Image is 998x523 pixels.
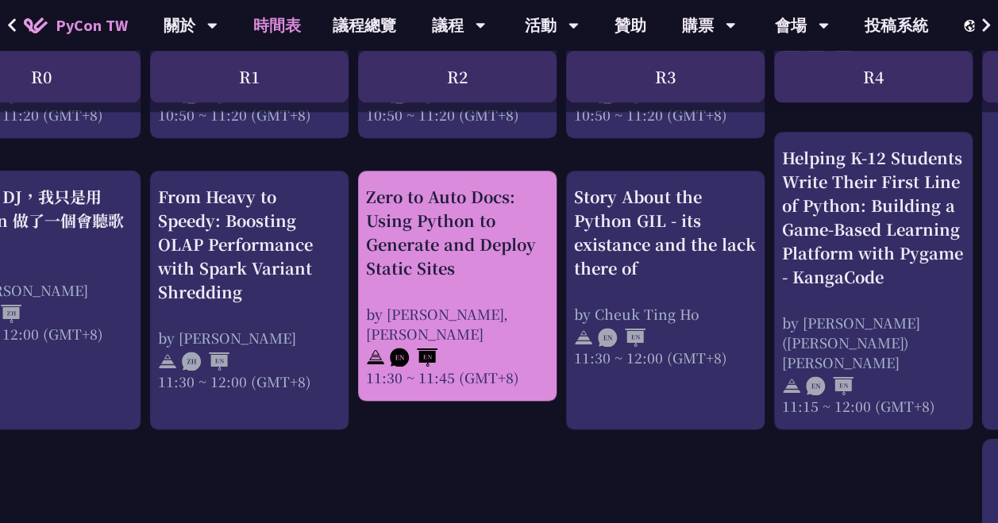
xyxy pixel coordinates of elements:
div: 11:30 ~ 12:00 (GMT+8) [158,371,341,391]
img: svg+xml;base64,PHN2ZyB4bWxucz0iaHR0cDovL3d3dy53My5vcmcvMjAwMC9zdmciIHdpZHRoPSIyNCIgaGVpZ2h0PSIyNC... [782,376,801,395]
img: Home icon of PyCon TW 2025 [24,17,48,33]
div: R2 [358,51,557,102]
div: From Heavy to Speedy: Boosting OLAP Performance with Spark Variant Shredding [158,185,341,304]
span: PyCon TW [56,13,128,37]
img: ENEN.5a408d1.svg [598,328,645,347]
div: 10:50 ~ 11:20 (GMT+8) [158,105,341,125]
div: by [PERSON_NAME] [158,328,341,348]
div: 10:50 ~ 11:20 (GMT+8) [574,105,757,125]
img: svg+xml;base64,PHN2ZyB4bWxucz0iaHR0cDovL3d3dy53My5vcmcvMjAwMC9zdmciIHdpZHRoPSIyNCIgaGVpZ2h0PSIyNC... [158,352,177,371]
a: Zero to Auto Docs: Using Python to Generate and Deploy Static Sites by [PERSON_NAME], [PERSON_NAM... [366,185,549,387]
div: by [PERSON_NAME] ([PERSON_NAME]) [PERSON_NAME] [782,313,965,372]
div: Story About the Python GIL - its existance and the lack there of [574,185,757,280]
div: 10:50 ~ 11:20 (GMT+8) [366,105,549,125]
a: PyCon TW [8,6,144,45]
img: ZHEN.371966e.svg [182,352,229,371]
img: ENEN.5a408d1.svg [806,376,854,395]
img: ENEN.5a408d1.svg [390,348,437,367]
img: svg+xml;base64,PHN2ZyB4bWxucz0iaHR0cDovL3d3dy53My5vcmcvMjAwMC9zdmciIHdpZHRoPSIyNCIgaGVpZ2h0PSIyNC... [366,348,385,367]
a: Helping K-12 Students Write Their First Line of Python: Building a Game-Based Learning Platform w... [782,146,965,416]
a: From Heavy to Speedy: Boosting OLAP Performance with Spark Variant Shredding by [PERSON_NAME] 11:... [158,185,341,391]
img: Locale Icon [964,20,980,32]
div: 11:15 ~ 12:00 (GMT+8) [782,396,965,416]
div: 11:30 ~ 11:45 (GMT+8) [366,367,549,387]
img: svg+xml;base64,PHN2ZyB4bWxucz0iaHR0cDovL3d3dy53My5vcmcvMjAwMC9zdmciIHdpZHRoPSIyNCIgaGVpZ2h0PSIyNC... [574,328,593,347]
div: R3 [566,51,765,102]
div: 11:30 ~ 12:00 (GMT+8) [574,348,757,367]
div: R1 [150,51,349,102]
div: by [PERSON_NAME], [PERSON_NAME] [366,304,549,344]
div: R4 [774,51,973,102]
div: Zero to Auto Docs: Using Python to Generate and Deploy Static Sites [366,185,549,280]
div: by Cheuk Ting Ho [574,304,757,324]
div: Helping K-12 Students Write Their First Line of Python: Building a Game-Based Learning Platform w... [782,146,965,289]
a: Story About the Python GIL - its existance and the lack there of by Cheuk Ting Ho 11:30 ~ 12:00 (... [574,185,757,367]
